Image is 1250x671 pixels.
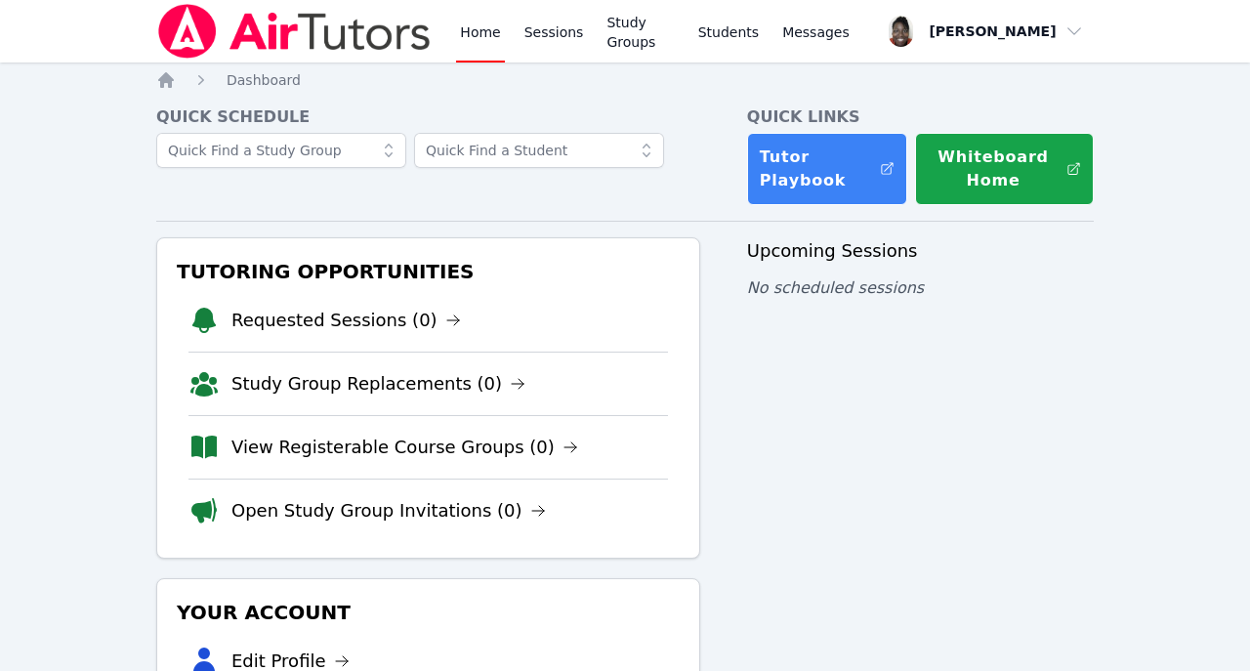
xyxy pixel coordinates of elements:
[231,497,546,524] a: Open Study Group Invitations (0)
[782,22,850,42] span: Messages
[173,254,684,289] h3: Tutoring Opportunities
[231,434,578,461] a: View Registerable Course Groups (0)
[227,70,301,90] a: Dashboard
[231,307,461,334] a: Requested Sessions (0)
[156,70,1094,90] nav: Breadcrumb
[915,133,1094,205] button: Whiteboard Home
[156,4,433,59] img: Air Tutors
[231,370,525,398] a: Study Group Replacements (0)
[227,72,301,88] span: Dashboard
[747,278,924,297] span: No scheduled sessions
[747,237,1094,265] h3: Upcoming Sessions
[156,133,406,168] input: Quick Find a Study Group
[414,133,664,168] input: Quick Find a Student
[173,595,684,630] h3: Your Account
[747,105,1094,129] h4: Quick Links
[747,133,908,205] a: Tutor Playbook
[156,105,700,129] h4: Quick Schedule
